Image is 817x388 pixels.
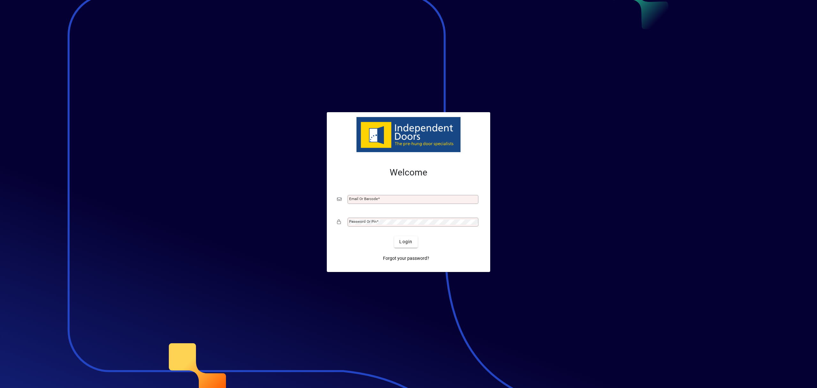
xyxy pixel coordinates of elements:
a: Forgot your password? [380,253,432,264]
mat-label: Email or Barcode [349,197,378,201]
mat-label: Password or Pin [349,219,377,224]
span: Forgot your password? [383,255,429,262]
span: Login [399,238,412,245]
h2: Welcome [337,167,480,178]
button: Login [394,236,417,248]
